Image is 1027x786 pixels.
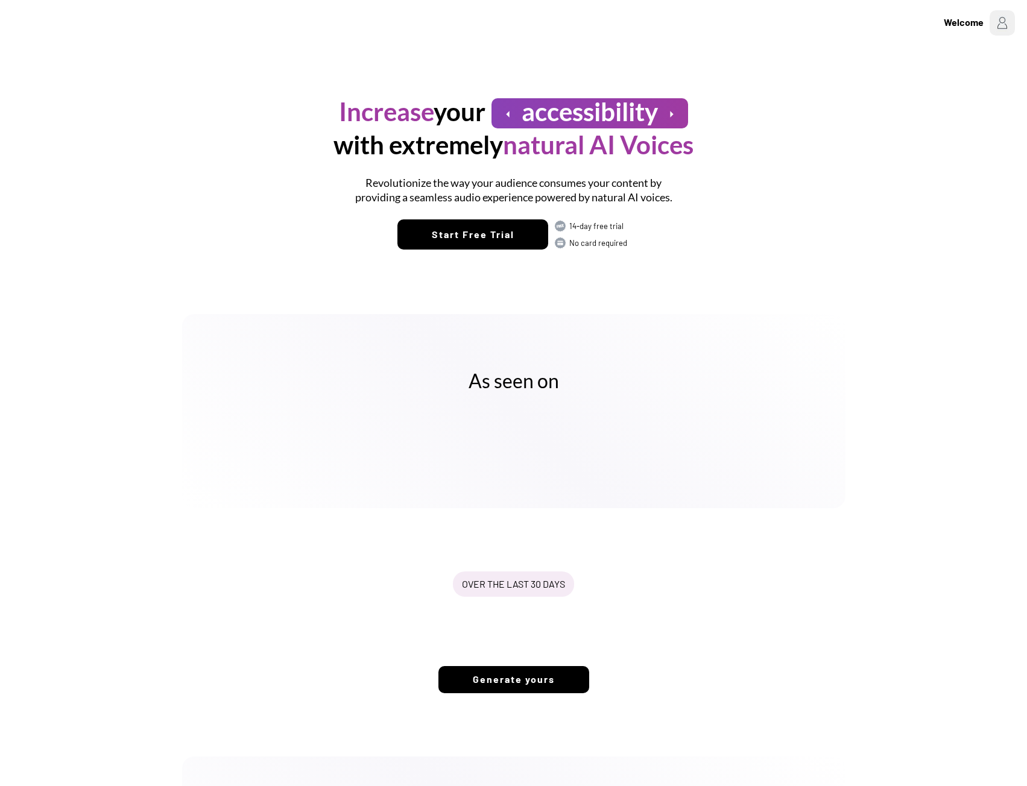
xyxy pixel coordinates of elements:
img: yH5BAEAAAAALAAAAAABAAEAAAIBRAA7 [12,9,139,36]
h1: accessibility [522,95,658,128]
img: yH5BAEAAAAALAAAAAABAAEAAAIBRAA7 [234,391,337,493]
div: Welcome [944,15,984,30]
img: yH5BAEAAAAALAAAAAABAAEAAAIBRAA7 [539,391,641,493]
button: Generate yours [438,666,589,693]
img: CARD.svg [554,237,566,249]
h1: with extremely [333,128,694,162]
font: natural AI Voices [503,130,694,160]
img: yH5BAEAAAAALAAAAAABAAEAAAIBRAA7 [690,421,793,463]
div: No card required [569,237,630,248]
h2: As seen on [221,368,806,394]
img: yH5BAEAAAAALAAAAAABAAEAAAIBRAA7 [386,391,488,493]
img: Profile%20Placeholder.png [990,10,1015,36]
h1: Revolutionize the way your audience consumes your content by providing a seamless audio experienc... [348,176,680,204]
img: FREE.svg [554,220,566,232]
div: OVER THE LAST 30 DAYS [462,577,565,591]
button: arrow_right [664,107,679,122]
h1: your [339,95,485,128]
button: Start Free Trial [397,219,548,250]
div: 14-day free trial [569,221,630,231]
button: arrow_left [501,107,516,122]
font: Increase [339,96,434,127]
